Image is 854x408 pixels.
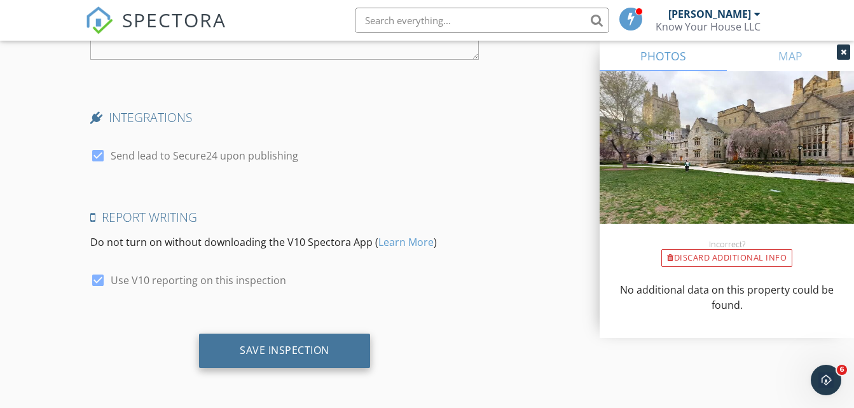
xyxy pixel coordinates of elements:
[90,235,479,250] p: Do not turn on without downloading the V10 Spectora App ( )
[85,6,113,34] img: The Best Home Inspection Software - Spectora
[661,249,792,267] div: Discard Additional info
[240,344,329,357] div: Save Inspection
[85,17,226,44] a: SPECTORA
[668,8,751,20] div: [PERSON_NAME]
[615,282,839,313] p: No additional data on this property could be found.
[600,41,727,71] a: PHOTOS
[111,149,298,162] label: Send lead to Secure24 upon publishing
[600,71,854,254] img: streetview
[90,209,479,226] h4: Report Writing
[811,365,841,395] iframe: Intercom live chat
[656,20,761,33] div: Know Your House LLC
[90,109,479,126] h4: INTEGRATIONS
[355,8,609,33] input: Search everything...
[837,365,847,375] span: 6
[378,235,434,249] a: Learn More
[727,41,854,71] a: MAP
[122,6,226,33] span: SPECTORA
[111,274,286,287] label: Use V10 reporting on this inspection
[600,239,854,249] div: Incorrect?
